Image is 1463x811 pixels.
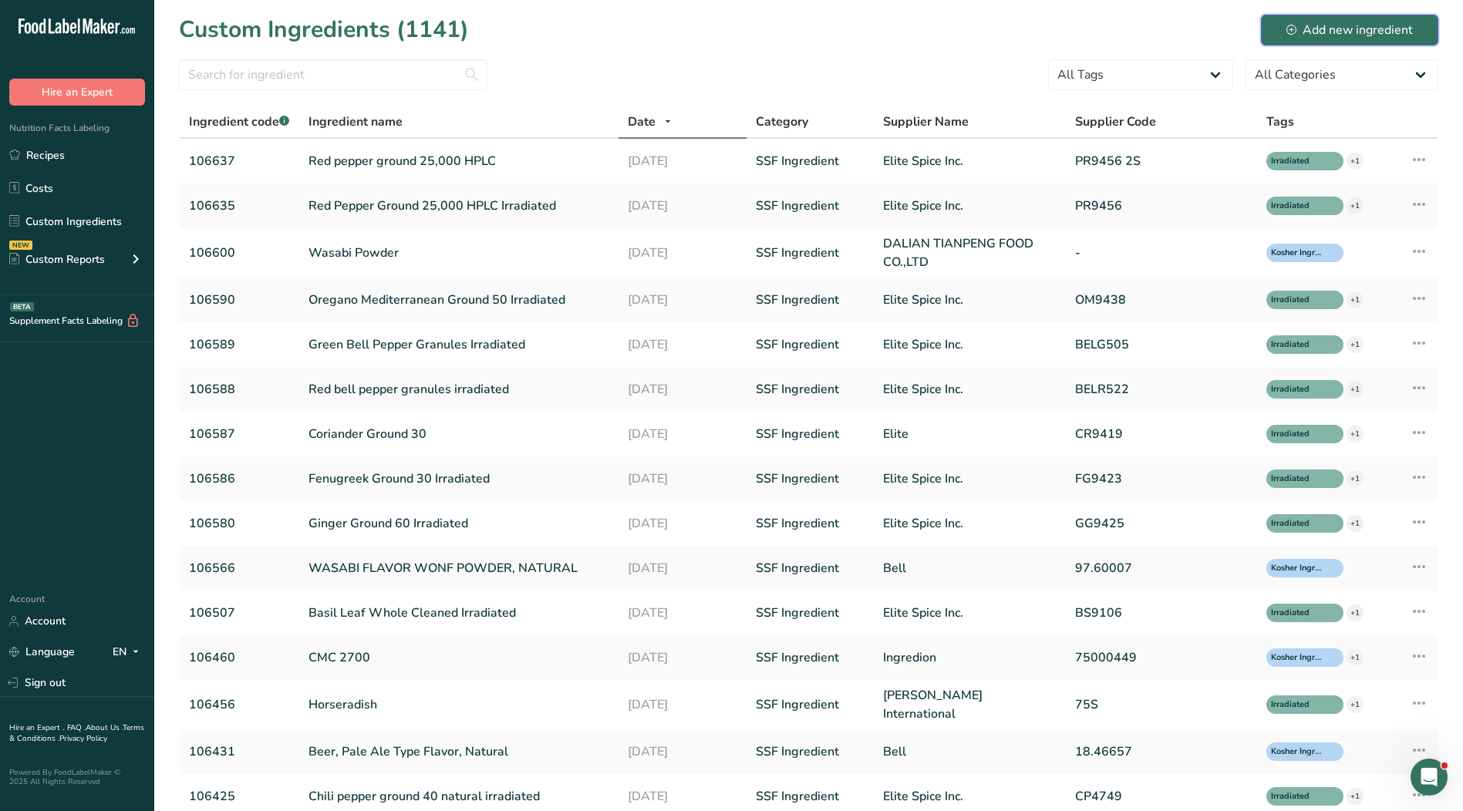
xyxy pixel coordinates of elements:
[883,648,1056,667] a: Ingredion
[628,469,737,488] a: [DATE]
[1271,155,1325,168] span: Irradiated
[1347,604,1364,621] div: +1
[308,469,609,488] a: Fenugreek Ground 30 Irradiated
[86,722,123,733] a: About Us .
[1271,745,1325,759] span: Kosher Ingredient
[1261,15,1438,45] button: Add new ingredient
[883,425,1056,443] a: Elite
[1271,607,1325,620] span: Irradiated
[1347,336,1364,353] div: +1
[628,244,737,262] a: [DATE]
[628,648,737,667] a: [DATE]
[9,722,64,733] a: Hire an Expert .
[756,514,865,533] a: SSF Ingredient
[628,113,656,131] span: Date
[628,197,737,215] a: [DATE]
[628,152,737,170] a: [DATE]
[1271,200,1325,213] span: Irradiated
[883,152,1056,170] a: Elite Spice Inc.
[1286,21,1413,39] div: Add new ingredient
[628,787,737,806] a: [DATE]
[1075,380,1248,399] a: BELR522
[189,291,290,309] a: 106590
[883,335,1056,354] a: Elite Spice Inc.
[883,469,1056,488] a: Elite Spice Inc.
[1271,247,1325,260] span: Kosher Ingredient
[756,425,865,443] a: SSF Ingredient
[756,380,865,399] a: SSF Ingredient
[1075,514,1248,533] a: GG9425
[756,695,865,714] a: SSF Ingredient
[883,197,1056,215] a: Elite Spice Inc.
[1075,742,1248,761] a: 18.46657
[189,469,290,488] a: 106586
[1271,473,1325,486] span: Irradiated
[1347,197,1364,214] div: +1
[756,152,865,170] a: SSF Ingredient
[179,59,487,90] input: Search for ingredient
[189,113,289,130] span: Ingredient code
[1347,153,1364,170] div: +1
[189,787,290,806] a: 106425
[1271,517,1325,530] span: Irradiated
[1266,113,1294,131] span: Tags
[308,514,609,533] a: Ginger Ground 60 Irradiated
[308,648,609,667] a: CMC 2700
[189,335,290,354] a: 106589
[1075,425,1248,443] a: CR9419
[1347,426,1364,443] div: +1
[1347,291,1364,308] div: +1
[308,559,609,577] a: WASABI FLAVOR WONF POWDER, NATURAL
[628,425,737,443] a: [DATE]
[756,648,865,667] a: SSF Ingredient
[756,113,808,131] span: Category
[1271,790,1325,803] span: Irradiated
[1347,470,1364,487] div: +1
[1271,651,1325,665] span: Kosher Ingredient
[1271,562,1325,575] span: Kosher Ingredient
[756,244,865,262] a: SSF Ingredient
[189,648,290,667] a: 106460
[189,559,290,577] a: 106566
[308,113,403,131] span: Ingredient name
[628,335,737,354] a: [DATE]
[883,380,1056,399] a: Elite Spice Inc.
[1411,759,1448,796] iframe: Intercom live chat
[1271,338,1325,352] span: Irradiated
[1347,649,1364,666] div: +1
[308,787,609,806] a: Chili pepper ground 40 natural irradiated
[1075,559,1248,577] a: 97.60007
[1075,695,1248,714] a: 75S
[1075,604,1248,622] a: BS9106
[628,695,737,714] a: [DATE]
[189,380,290,399] a: 106588
[1075,244,1248,262] a: -
[1075,648,1248,667] a: 75000449
[308,197,609,215] a: Red Pepper Ground 25,000 HPLC Irradiated
[756,335,865,354] a: SSF Ingredient
[1271,294,1325,307] span: Irradiated
[883,559,1056,577] a: Bell
[628,604,737,622] a: [DATE]
[883,686,1056,723] a: [PERSON_NAME] International
[9,638,75,665] a: Language
[628,559,737,577] a: [DATE]
[189,514,290,533] a: 106580
[189,425,290,443] a: 106587
[308,425,609,443] a: Coriander Ground 30
[756,787,865,806] a: SSF Ingredient
[1271,698,1325,712] span: Irradiated
[308,695,609,714] a: Horseradish
[9,241,32,250] div: NEW
[883,113,969,131] span: Supplier Name
[9,722,144,744] a: Terms & Conditions .
[628,514,737,533] a: [DATE]
[1075,787,1248,806] a: CP4749
[883,604,1056,622] a: Elite Spice Inc.
[628,742,737,761] a: [DATE]
[9,768,145,786] div: Powered By FoodLabelMaker © 2025 All Rights Reserved
[883,787,1056,806] a: Elite Spice Inc.
[308,380,609,399] a: Red bell pepper granules irradiated
[756,197,865,215] a: SSF Ingredient
[189,152,290,170] a: 106637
